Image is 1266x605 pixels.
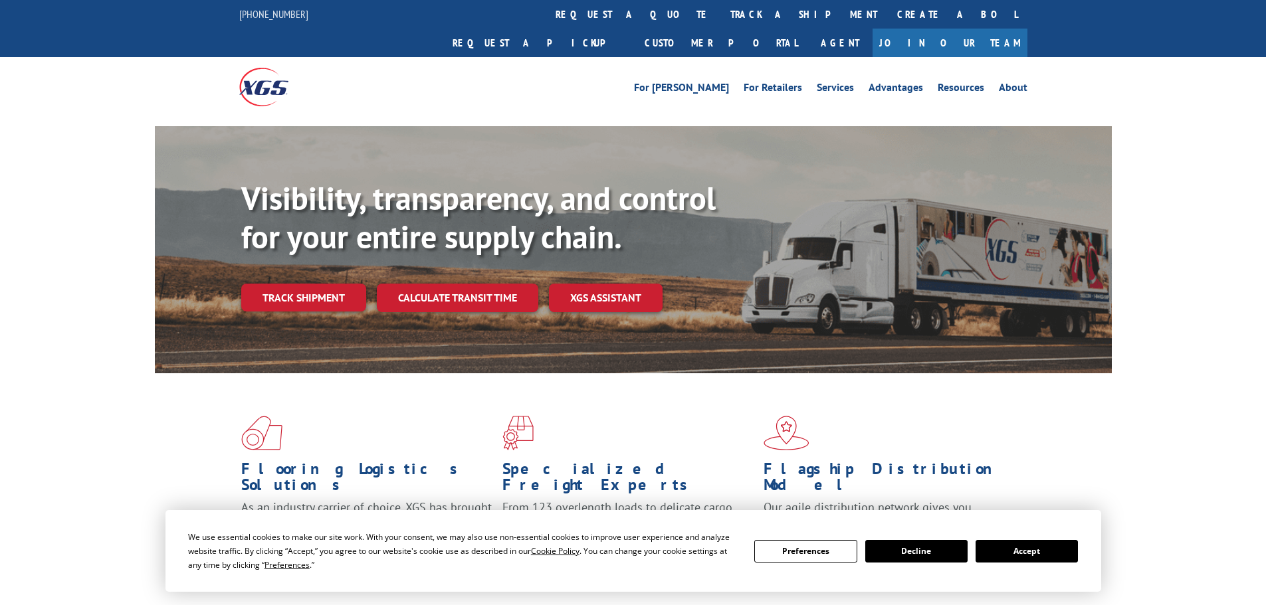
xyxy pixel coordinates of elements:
[502,461,754,499] h1: Specialized Freight Experts
[377,284,538,312] a: Calculate transit time
[807,29,873,57] a: Agent
[754,540,857,562] button: Preferences
[241,177,716,257] b: Visibility, transparency, and control for your entire supply chain.
[165,510,1101,592] div: Cookie Consent Prompt
[764,416,809,450] img: xgs-icon-flagship-distribution-model-red
[531,545,580,557] span: Cookie Policy
[188,530,738,572] div: We use essential cookies to make our site work. With your consent, we may also use non-essential ...
[999,82,1027,97] a: About
[869,82,923,97] a: Advantages
[873,29,1027,57] a: Join Our Team
[239,7,308,21] a: [PHONE_NUMBER]
[938,82,984,97] a: Resources
[744,82,802,97] a: For Retailers
[443,29,635,57] a: Request a pickup
[264,559,310,570] span: Preferences
[549,284,663,312] a: XGS ASSISTANT
[865,540,968,562] button: Decline
[241,499,492,547] span: As an industry carrier of choice, XGS has brought innovation and dedication to flooring logistics...
[764,461,1015,499] h1: Flagship Distribution Model
[502,416,534,450] img: xgs-icon-focused-on-flooring-red
[976,540,1078,562] button: Accept
[241,416,282,450] img: xgs-icon-total-supply-chain-intelligence-red
[764,499,1008,531] span: Our agile distribution network gives you nationwide inventory management on demand.
[502,499,754,559] p: From 123 overlength loads to delicate cargo, our experienced staff knows the best way to move you...
[241,461,492,499] h1: Flooring Logistics Solutions
[817,82,854,97] a: Services
[241,284,366,311] a: Track shipment
[634,82,729,97] a: For [PERSON_NAME]
[635,29,807,57] a: Customer Portal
